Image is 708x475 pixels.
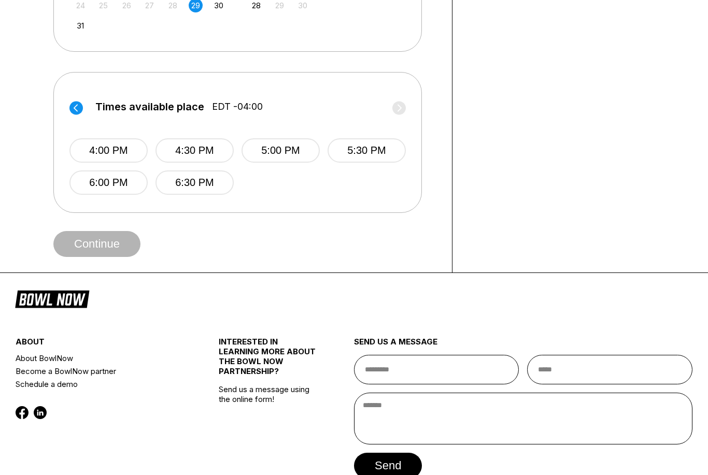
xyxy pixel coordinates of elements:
button: 5:00 PM [242,139,320,163]
div: Choose Sunday, August 31st, 2025 [74,19,88,33]
button: 4:30 PM [155,139,234,163]
a: Become a BowlNow partner [16,365,185,378]
div: INTERESTED IN LEARNING MORE ABOUT THE BOWL NOW PARTNERSHIP? [219,337,320,385]
a: About BowlNow [16,352,185,365]
button: 4:00 PM [69,139,148,163]
div: send us a message [354,337,692,355]
div: about [16,337,185,352]
button: 6:30 PM [155,171,234,195]
button: 5:30 PM [328,139,406,163]
button: 6:00 PM [69,171,148,195]
span: EDT -04:00 [212,102,263,113]
a: Schedule a demo [16,378,185,391]
span: Times available place [95,102,204,113]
